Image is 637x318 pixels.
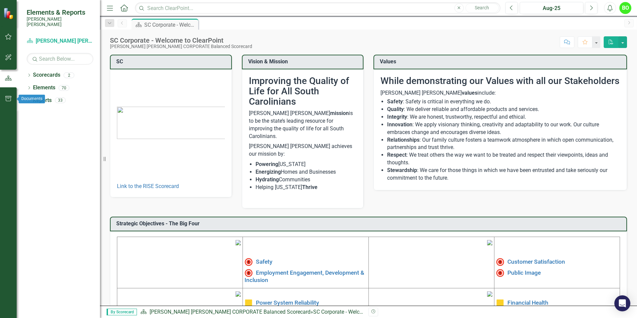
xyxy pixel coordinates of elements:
li: [US_STATE] [256,161,357,168]
strong: Integrity [387,114,407,120]
img: Caution [496,299,504,307]
a: Safety [256,258,273,265]
div: 70 [59,85,69,91]
a: [PERSON_NAME] [PERSON_NAME] CORPORATE Balanced Scorecard [150,309,311,315]
strong: Energizing [256,169,281,175]
p: [PERSON_NAME] [PERSON_NAME] include: [380,89,620,97]
div: SC Corporate - Welcome to ClearPoint [144,21,197,29]
h3: Strategic Objectives - The Big Four [116,221,623,227]
strong: Thrive [302,184,318,190]
div: SC Corporate - Welcome to ClearPoint [313,309,401,315]
img: mceclip4.png [487,291,492,297]
input: Search ClearPoint... [135,2,500,14]
strong: Relationships [387,137,419,143]
a: Employment Engagement, Development & Inclusion [245,269,364,283]
span: By Scorecard [107,309,137,315]
a: Customer Satisfaction [507,258,565,265]
img: mceclip2%20v3.png [487,240,492,245]
a: Power System Reliability [256,299,319,306]
a: Scorecards [33,71,60,79]
div: » [140,308,363,316]
li: Helping [US_STATE] [256,184,357,191]
strong: Powering [256,161,278,167]
img: Caution [245,299,253,307]
button: Search [465,3,499,13]
li: : Our family culture fosters a teamwork atmosphere in which open communication, partnerships and ... [387,136,620,152]
button: Aug-25 [520,2,583,14]
h2: Improving the Quality of Life for All South Carolinians [249,76,357,107]
div: Aug-25 [522,4,581,12]
strong: Hydrating [256,176,279,183]
a: Financial Health [507,299,548,306]
img: Not Meeting Target [496,269,504,277]
li: : We care for those things in which we have been entrusted and take seriously our commitment to t... [387,167,620,182]
div: SC Corporate - Welcome to ClearPoint [110,37,252,44]
p: [PERSON_NAME] [PERSON_NAME] is to be the state’s leading resource for improving the quality of li... [249,110,357,141]
img: mceclip1%20v4.png [236,240,241,245]
li: : We treat others the way we want to be treated and respect their viewpoints, ideas and thoughts. [387,151,620,167]
small: [PERSON_NAME] [PERSON_NAME] [27,16,93,27]
h2: While demonstrating our Values with all our Stakeholders [380,76,620,86]
img: mceclip3%20v3.png [236,291,241,297]
a: Link to the RISE Scorecard [117,183,179,189]
strong: Stewardship [387,167,417,173]
li: Communities [256,176,357,184]
li: : Safety is critical in everything we do. [387,98,620,106]
strong: values [462,90,477,96]
h3: Values [380,59,623,65]
span: Elements & Reports [27,8,93,16]
img: Not Meeting Target [245,269,253,277]
a: Elements [33,84,55,92]
li: : We apply visionary thinking, creativity and adaptability to our work. Our culture embraces chan... [387,121,620,136]
p: [PERSON_NAME] [PERSON_NAME] achieves our mission by: [249,141,357,159]
strong: Quality [387,106,404,112]
h3: SC [116,59,228,65]
img: High Alert [245,258,253,266]
button: BO [619,2,631,14]
div: Open Intercom Messenger [614,295,630,311]
li: : We are honest, trustworthy, respectful and ethical. [387,113,620,121]
strong: Safety [387,98,403,105]
div: 2 [64,72,74,78]
h3: Vision & Mission [248,59,360,65]
strong: Innovation [387,121,412,128]
strong: Respect [387,152,406,158]
li: Homes and Businesses [256,168,357,176]
img: High Alert [496,258,504,266]
input: Search Below... [27,53,93,65]
span: Search [475,5,489,10]
strong: mission [330,110,349,116]
img: ClearPoint Strategy [3,8,15,19]
div: [PERSON_NAME] [PERSON_NAME] CORPORATE Balanced Scorecard [110,44,252,49]
li: : We deliver reliable and affordable products and services. [387,106,620,113]
a: Public Image [507,269,541,276]
div: Documents [19,95,45,103]
a: [PERSON_NAME] [PERSON_NAME] CORPORATE Balanced Scorecard [27,37,93,45]
div: 33 [55,98,66,103]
